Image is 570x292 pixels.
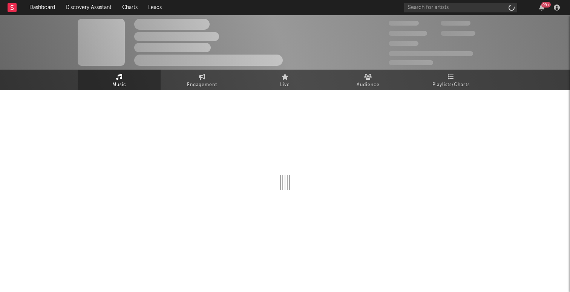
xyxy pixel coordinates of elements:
span: 100,000 [441,21,470,26]
span: Live [280,81,290,90]
button: 99+ [539,5,544,11]
span: 100,000 [389,41,418,46]
div: 99 + [541,2,551,8]
a: Engagement [161,70,244,90]
a: Live [244,70,326,90]
a: Music [78,70,161,90]
span: Music [112,81,126,90]
input: Search for artists [404,3,517,12]
span: Engagement [187,81,217,90]
span: Audience [357,81,380,90]
a: Audience [326,70,409,90]
a: Playlists/Charts [409,70,492,90]
span: Playlists/Charts [432,81,470,90]
span: 50,000,000 Monthly Listeners [389,51,473,56]
span: Jump Score: 85.0 [389,60,433,65]
span: 300,000 [389,21,419,26]
span: 50,000,000 [389,31,427,36]
span: 1,000,000 [441,31,475,36]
